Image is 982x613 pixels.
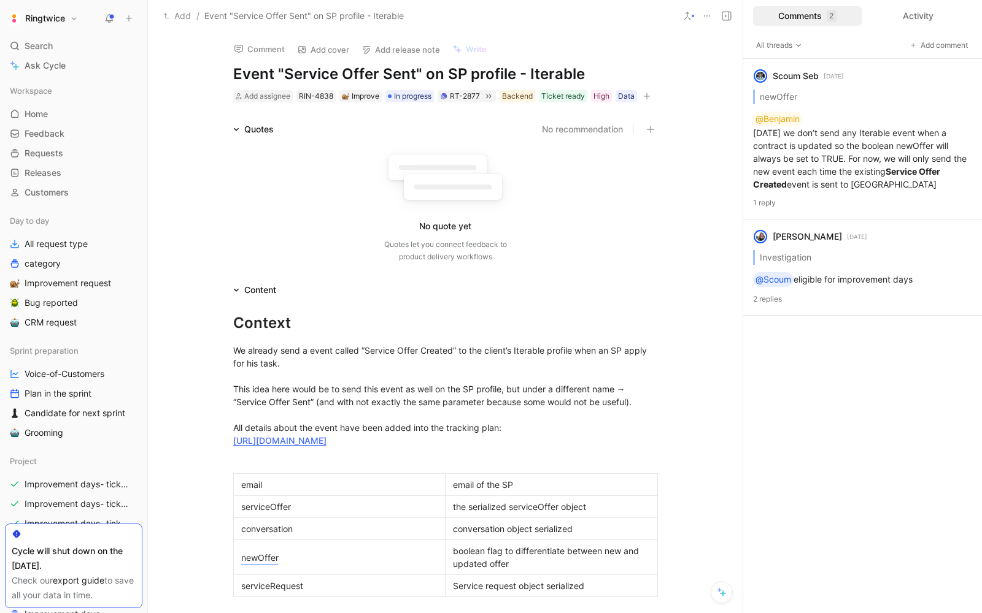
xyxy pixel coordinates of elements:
div: Scoum Seb [773,69,819,83]
div: boolean flag to differentiate between new and updated offer [453,544,650,570]
div: Content [228,283,281,297]
div: email [241,478,438,491]
div: 2 [827,10,837,22]
div: Improve [342,90,379,102]
span: / [196,9,199,23]
img: 🪲 [10,298,20,308]
div: Service request object serialized [453,579,650,592]
img: avatar [755,70,766,82]
div: Quotes [228,122,279,137]
span: Workspace [10,85,52,97]
h1: Event "Service Offer Sent" on SP profile - Iterable [233,64,658,84]
div: Context [233,312,658,334]
span: Sprint preparation [10,345,79,357]
div: 🐌Improve [339,90,382,102]
div: Sprint preparationVoice-of-CustomersPlan in the sprint♟️Candidate for next sprint🤖Grooming [5,341,142,442]
span: Write [466,44,487,55]
div: serviceOffer [241,500,438,513]
a: Plan in the sprint [5,384,142,403]
a: 🐌Improvement request [5,274,142,292]
button: Write [447,40,492,58]
a: Customers [5,183,142,202]
button: 🤖 [7,315,22,330]
a: category [5,254,142,273]
span: Candidate for next sprint [25,407,125,419]
button: 🐌 [7,276,22,291]
p: 2 replies [753,293,972,305]
span: Improvement days- tickets ready- backend [25,498,130,510]
div: Day to dayAll request typecategory🐌Improvement request🪲Bug reported🤖CRM request [5,211,142,332]
a: Improvement days- tickets ready- backend [5,495,142,513]
div: Ticket ready [541,90,585,102]
div: Backend [502,90,533,102]
span: Day to day [10,215,49,227]
p: [DATE] [824,70,844,82]
a: 🪲Bug reported [5,294,142,312]
a: 🤖Grooming [5,424,142,442]
button: Add comment [908,39,972,51]
div: RIN-4838 [299,90,333,102]
button: 🤖 [7,425,22,440]
span: Feedback [25,128,64,140]
span: Improvement days- tickets ready- React [25,478,130,490]
h1: Ringtwice [25,13,65,24]
div: We already send a event called “Service Offer Created” to the client’s Iterable profile when an S... [233,344,658,447]
a: ♟️Candidate for next sprint [5,404,142,422]
p: 1 reply [753,197,972,209]
div: Project [5,452,142,470]
span: Event "Service Offer Sent" on SP profile - Iterable [204,9,404,23]
div: Quotes [244,122,274,137]
div: Search [5,37,142,55]
div: conversation [241,522,438,535]
div: Cycle will shut down on the [DATE]. [12,544,136,573]
a: All request type [5,235,142,253]
mark: newOffer [241,552,279,563]
div: High [593,90,609,102]
div: Content [244,283,276,297]
button: Add [160,9,194,23]
span: Ask Cycle [25,58,66,73]
img: avatar [755,231,766,242]
a: Releases [5,164,142,182]
img: 🤖 [10,318,20,327]
div: Comments2 [753,6,862,26]
button: No recommendation [542,122,623,137]
span: CRM request [25,316,77,329]
div: ProjectImprovement days- tickets ready- ReactImprovement days- tickets ready- backendImprovement ... [5,452,142,572]
div: Sprint preparation [5,341,142,360]
a: Requests [5,144,142,162]
span: category [25,257,61,270]
span: Plan in the sprint [25,387,91,400]
div: serviceRequest [241,579,438,592]
div: Day to day [5,211,142,230]
button: 🪲 [7,295,22,310]
a: Feedback [5,124,142,143]
button: Comment [228,40,290,58]
a: 🤖CRM request [5,313,142,332]
button: Add cover [292,41,355,58]
span: Add comment [921,39,969,51]
button: Add release note [356,41,446,58]
div: Quotes let you connect feedback to product delivery workflows [384,238,507,263]
a: Ask Cycle [5,56,142,75]
a: Voice-of-Customers [5,365,142,383]
span: Improvement request [25,277,111,289]
div: conversation object serialized [453,522,650,535]
img: 🐌 [10,278,20,288]
span: Add assignee [244,91,290,101]
img: 🐌 [342,93,349,100]
div: Check our to save all your data in time. [12,573,136,603]
div: RT-2877 [450,90,480,102]
a: Improvement days- tickets ready-legacy [5,514,142,533]
img: Ringtwice [8,12,20,25]
div: Workspace [5,82,142,100]
span: Requests [25,147,63,159]
span: Home [25,108,48,120]
span: All request type [25,238,88,250]
span: Grooming [25,427,63,439]
button: RingtwiceRingtwice [5,10,81,27]
span: Improvement days- tickets ready-legacy [25,517,130,530]
span: All threads [756,39,802,51]
div: No quote yet [419,219,471,234]
span: In progress [394,90,431,102]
